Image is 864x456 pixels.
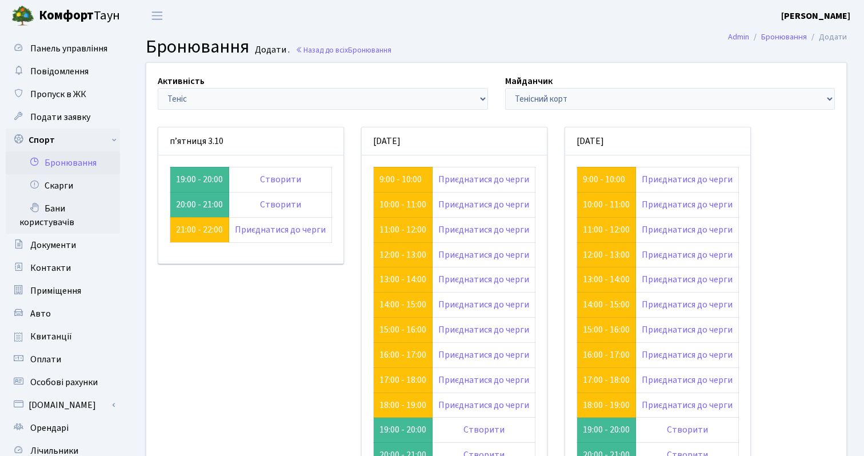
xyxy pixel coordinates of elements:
a: Створити [260,173,301,186]
a: 11:00 - 12:00 [583,223,630,236]
small: Додати . [253,45,290,55]
nav: breadcrumb [711,25,864,49]
a: 13:00 - 14:00 [379,273,426,286]
a: [PERSON_NAME] [781,9,850,23]
div: [DATE] [565,127,750,155]
a: Приєднатися до черги [438,374,529,386]
a: 18:00 - 19:00 [583,399,630,411]
a: Оплати [6,348,120,371]
span: Особові рахунки [30,376,98,389]
a: 11:00 - 12:00 [379,223,426,236]
a: Приєднатися до черги [438,349,529,361]
a: 10:00 - 11:00 [379,198,426,211]
a: 21:00 - 22:00 [176,223,223,236]
a: Створити [667,423,708,436]
a: 14:00 - 15:00 [583,298,630,311]
span: Повідомлення [30,65,89,78]
td: 20:00 - 21:00 [170,192,229,217]
a: 9:00 - 10:00 [583,173,625,186]
a: Приєднатися до черги [438,399,529,411]
a: Приєднатися до черги [235,223,326,236]
span: Документи [30,239,76,251]
td: 19:00 - 20:00 [170,167,229,192]
a: 12:00 - 13:00 [583,249,630,261]
a: Приєднатися до черги [642,399,733,411]
a: 10:00 - 11:00 [583,198,630,211]
a: Приєднатися до черги [438,198,529,211]
a: Контакти [6,257,120,279]
b: [PERSON_NAME] [781,10,850,22]
a: 17:00 - 18:00 [379,374,426,386]
a: Приєднатися до черги [642,374,733,386]
b: Комфорт [39,6,94,25]
a: Пропуск в ЖК [6,83,120,106]
button: Переключити навігацію [143,6,171,25]
a: Документи [6,234,120,257]
a: 13:00 - 14:00 [583,273,630,286]
a: Особові рахунки [6,371,120,394]
a: Приєднатися до черги [438,298,529,311]
a: Приєднатися до черги [642,349,733,361]
a: Приєднатися до черги [438,323,529,336]
a: Приміщення [6,279,120,302]
a: Приєднатися до черги [642,273,733,286]
a: Повідомлення [6,60,120,83]
span: Подати заявку [30,111,90,123]
span: Контакти [30,262,71,274]
li: Додати [807,31,847,43]
a: 16:00 - 17:00 [583,349,630,361]
span: Оплати [30,353,61,366]
a: Подати заявку [6,106,120,129]
a: 17:00 - 18:00 [583,374,630,386]
td: 19:00 - 20:00 [577,418,636,443]
a: Бани користувачів [6,197,120,234]
a: Назад до всіхБронювання [295,45,391,55]
a: 14:00 - 15:00 [379,298,426,311]
a: Приєднатися до черги [642,323,733,336]
a: Admin [728,31,749,43]
span: Панель управління [30,42,107,55]
a: Скарги [6,174,120,197]
a: Панель управління [6,37,120,60]
a: Приєднатися до черги [438,173,529,186]
a: Приєднатися до черги [642,223,733,236]
a: Приєднатися до черги [642,249,733,261]
a: 18:00 - 19:00 [379,399,426,411]
a: 15:00 - 16:00 [583,323,630,336]
div: [DATE] [362,127,547,155]
a: Спорт [6,129,120,151]
a: Бронювання [6,151,120,174]
span: Бронювання [348,45,391,55]
span: Пропуск в ЖК [30,88,86,101]
a: Приєднатися до черги [642,198,733,211]
a: Приєднатися до черги [642,173,733,186]
a: Приєднатися до черги [438,223,529,236]
a: Бронювання [761,31,807,43]
a: 9:00 - 10:00 [379,173,422,186]
span: Квитанції [30,330,72,343]
span: Орендарі [30,422,69,434]
a: Квитанції [6,325,120,348]
label: Майданчик [505,74,553,88]
label: Активність [158,74,205,88]
a: Орендарі [6,417,120,439]
a: Приєднатися до черги [642,298,733,311]
a: Приєднатися до черги [438,249,529,261]
a: 15:00 - 16:00 [379,323,426,336]
span: Приміщення [30,285,81,297]
td: 19:00 - 20:00 [374,418,433,443]
a: [DOMAIN_NAME] [6,394,120,417]
span: Таун [39,6,120,26]
a: Авто [6,302,120,325]
img: logo.png [11,5,34,27]
span: Авто [30,307,51,320]
div: п’ятниця 3.10 [158,127,343,155]
span: Бронювання [146,34,249,60]
a: Створити [260,198,301,211]
a: 16:00 - 17:00 [379,349,426,361]
a: 12:00 - 13:00 [379,249,426,261]
a: Приєднатися до черги [438,273,529,286]
a: Створити [463,423,505,436]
